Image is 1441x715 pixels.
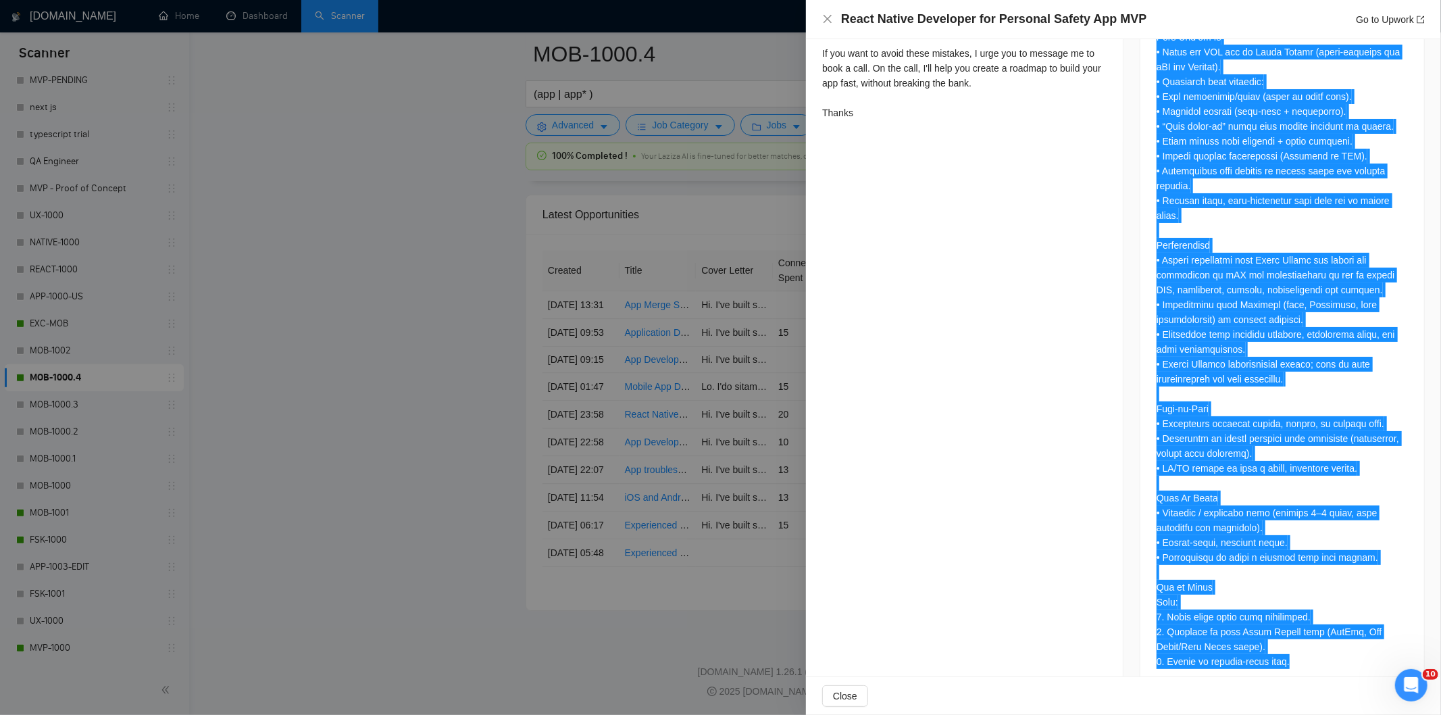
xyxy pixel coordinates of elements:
[1356,14,1425,25] a: Go to Upworkexport
[841,11,1146,28] h4: React Native Developer for Personal Safety App MVP
[1395,669,1427,701] iframe: Intercom live chat
[822,685,868,707] button: Close
[1423,669,1438,680] span: 10
[833,689,857,704] span: Close
[822,14,833,24] span: close
[1417,16,1425,24] span: export
[822,14,833,25] button: Close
